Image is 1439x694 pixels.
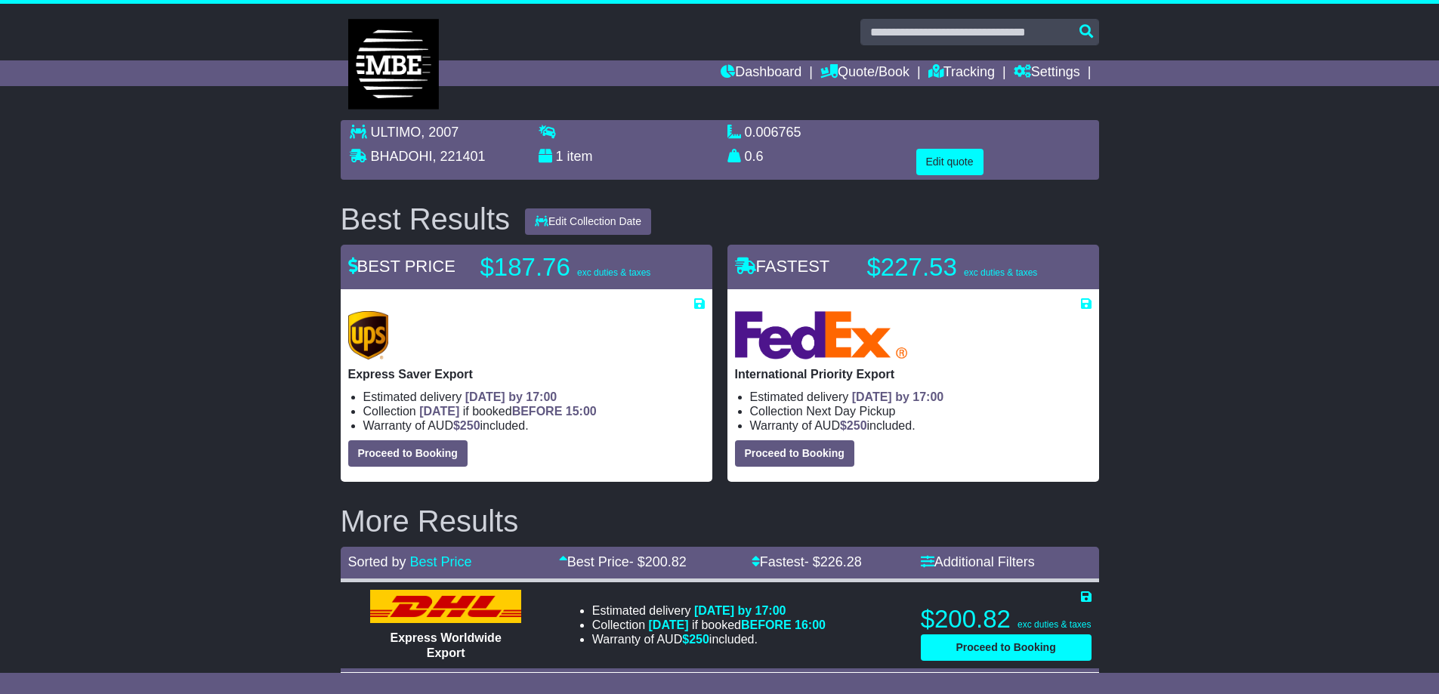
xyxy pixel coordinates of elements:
[735,440,854,467] button: Proceed to Booking
[465,390,557,403] span: [DATE] by 17:00
[577,267,650,278] span: exc duties & taxes
[567,149,593,164] span: item
[795,618,826,631] span: 16:00
[348,367,705,381] p: Express Saver Export
[629,554,687,569] span: - $
[649,618,826,631] span: if booked
[867,252,1056,282] p: $227.53
[1014,60,1080,86] a: Settings
[921,604,1092,634] p: $200.82
[348,440,468,467] button: Proceed to Booking
[741,618,792,631] span: BEFORE
[348,257,455,276] span: BEST PRICE
[921,554,1035,569] a: Additional Filters
[847,419,867,432] span: 250
[333,202,518,236] div: Best Results
[419,405,596,418] span: if booked
[390,631,501,659] span: Express Worldwide Export
[750,390,1092,404] li: Estimated delivery
[371,125,422,140] span: ULTIMO
[745,125,801,140] span: 0.006765
[745,149,764,164] span: 0.6
[806,405,895,418] span: Next Day Pickup
[820,554,862,569] span: 226.28
[363,404,705,418] li: Collection
[1017,619,1091,630] span: exc duties & taxes
[928,60,995,86] a: Tracking
[649,618,689,631] span: [DATE]
[512,405,563,418] span: BEFORE
[559,554,687,569] a: Best Price- $200.82
[370,590,521,623] img: DHL: Express Worldwide Export
[433,149,486,164] span: , 221401
[453,419,480,432] span: $
[371,149,433,164] span: BHADOHI
[735,311,908,359] img: FedEx Express: International Priority Export
[419,405,459,418] span: [DATE]
[964,267,1037,278] span: exc duties & taxes
[852,390,944,403] span: [DATE] by 17:00
[735,367,1092,381] p: International Priority Export
[410,554,472,569] a: Best Price
[694,604,786,617] span: [DATE] by 17:00
[592,603,826,618] li: Estimated delivery
[363,390,705,404] li: Estimated delivery
[689,633,709,646] span: 250
[804,554,862,569] span: - $
[750,418,1092,433] li: Warranty of AUD included.
[480,252,669,282] p: $187.76
[525,208,651,235] button: Edit Collection Date
[348,554,406,569] span: Sorted by
[460,419,480,432] span: 250
[721,60,801,86] a: Dashboard
[421,125,459,140] span: , 2007
[735,257,830,276] span: FASTEST
[556,149,564,164] span: 1
[363,418,705,433] li: Warranty of AUD included.
[348,311,389,359] img: UPS (new): Express Saver Export
[592,618,826,632] li: Collection
[916,149,984,175] button: Edit quote
[840,419,867,432] span: $
[341,504,1099,538] h2: More Results
[592,632,826,646] li: Warranty of AUD included.
[820,60,909,86] a: Quote/Book
[566,405,597,418] span: 15:00
[752,554,862,569] a: Fastest- $226.28
[750,404,1092,418] li: Collection
[921,634,1092,661] button: Proceed to Booking
[682,633,709,646] span: $
[645,554,687,569] span: 200.82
